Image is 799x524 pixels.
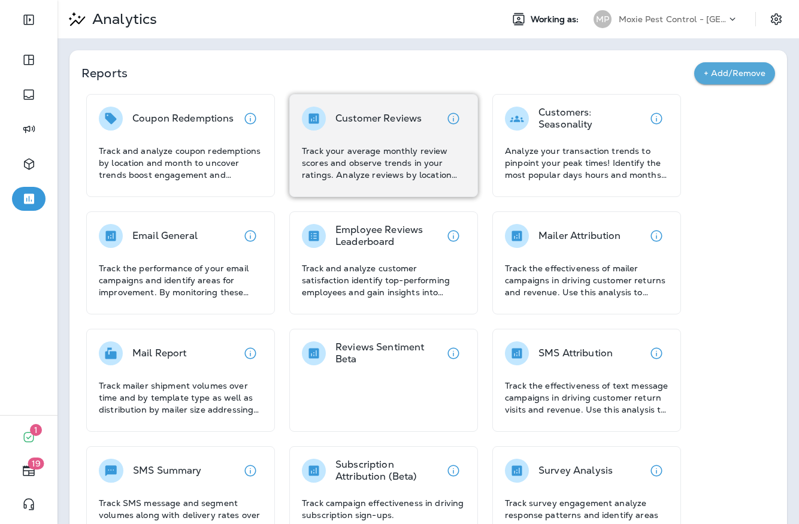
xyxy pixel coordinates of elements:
[505,145,668,181] p: Analyze your transaction trends to pinpoint your peak times! Identify the most popular days hours...
[619,14,727,24] p: Moxie Pest Control - [GEOGRAPHIC_DATA]
[238,341,262,365] button: View details
[238,224,262,248] button: View details
[531,14,582,25] span: Working as:
[99,262,262,298] p: Track the performance of your email campaigns and identify areas for improvement. By monitoring t...
[302,497,465,521] p: Track campaign effectiveness in driving subscription sign-ups.
[441,459,465,483] button: View details
[644,224,668,248] button: View details
[335,459,441,483] p: Subscription Attribution (Beta)
[87,10,157,28] p: Analytics
[538,107,644,131] p: Customers: Seasonality
[441,107,465,131] button: View details
[12,425,46,449] button: 1
[505,262,668,298] p: Track the effectiveness of mailer campaigns in driving customer returns and revenue. Use this ana...
[238,107,262,131] button: View details
[30,424,42,436] span: 1
[765,8,787,30] button: Settings
[132,230,198,242] p: Email General
[694,62,775,84] button: + Add/Remove
[81,65,694,81] p: Reports
[335,341,441,365] p: Reviews Sentiment Beta
[132,113,234,125] p: Coupon Redemptions
[238,459,262,483] button: View details
[12,459,46,483] button: 19
[441,341,465,365] button: View details
[99,380,262,416] p: Track mailer shipment volumes over time and by template type as well as distribution by mailer si...
[538,230,621,242] p: Mailer Attribution
[335,224,441,248] p: Employee Reviews Leaderboard
[538,465,613,477] p: Survey Analysis
[132,347,187,359] p: Mail Report
[538,347,613,359] p: SMS Attribution
[133,465,202,477] p: SMS Summary
[505,380,668,416] p: Track the effectiveness of text message campaigns in driving customer return visits and revenue. ...
[594,10,612,28] div: MP
[99,145,262,181] p: Track and analyze coupon redemptions by location and month to uncover trends boost engagement and...
[302,145,465,181] p: Track your average monthly review scores and observe trends in your ratings. Analyze reviews by l...
[28,458,44,470] span: 19
[441,224,465,248] button: View details
[335,113,422,125] p: Customer Reviews
[644,107,668,131] button: View details
[644,341,668,365] button: View details
[12,8,46,32] button: Expand Sidebar
[644,459,668,483] button: View details
[302,262,465,298] p: Track and analyze customer satisfaction identify top-performing employees and gain insights into ...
